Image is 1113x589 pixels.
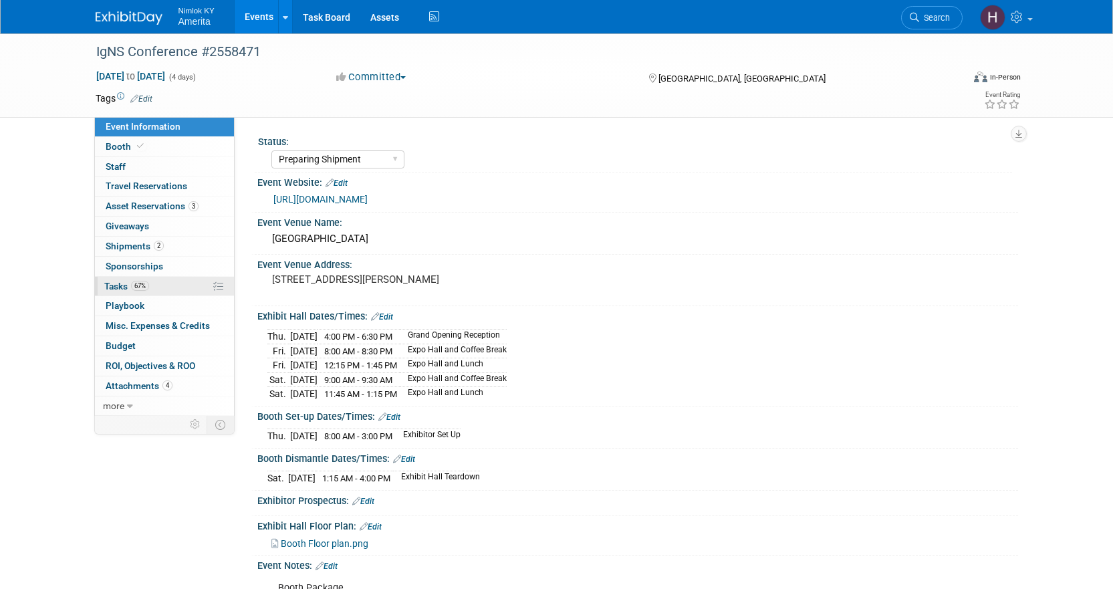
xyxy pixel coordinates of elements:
[95,356,234,376] a: ROI, Objectives & ROO
[95,176,234,196] a: Travel Reservations
[267,229,1008,249] div: [GEOGRAPHIC_DATA]
[393,471,480,485] td: Exhibit Hall Teardown
[92,40,943,64] div: IgNS Conference #2558471
[395,429,461,443] td: Exhibitor Set Up
[124,71,137,82] span: to
[290,329,318,344] td: [DATE]
[257,516,1018,534] div: Exhibit Hall Floor Plan:
[281,538,368,549] span: Booth Floor plan.png
[393,455,415,464] a: Edit
[95,157,234,176] a: Staff
[154,241,164,251] span: 2
[257,172,1018,190] div: Event Website:
[271,538,368,549] a: Booth Floor plan.png
[267,358,290,373] td: Fri.
[207,416,234,433] td: Toggle Event Tabs
[400,344,507,358] td: Expo Hall and Coffee Break
[162,380,172,390] span: 4
[104,281,149,291] span: Tasks
[257,306,1018,324] div: Exhibit Hall Dates/Times:
[130,94,152,104] a: Edit
[658,74,826,84] span: [GEOGRAPHIC_DATA], [GEOGRAPHIC_DATA]
[324,332,392,342] span: 4:00 PM - 6:30 PM
[137,142,144,150] i: Booth reservation complete
[131,281,149,291] span: 67%
[273,194,368,205] a: [URL][DOMAIN_NAME]
[322,473,390,483] span: 1:15 AM - 4:00 PM
[95,117,234,136] a: Event Information
[267,471,288,485] td: Sat.
[290,387,318,401] td: [DATE]
[106,181,187,191] span: Travel Reservations
[400,372,507,387] td: Expo Hall and Coffee Break
[106,161,126,172] span: Staff
[324,346,392,356] span: 8:00 AM - 8:30 PM
[267,329,290,344] td: Thu.
[290,344,318,358] td: [DATE]
[189,201,199,211] span: 3
[267,344,290,358] td: Fri.
[184,416,207,433] td: Personalize Event Tab Strip
[257,491,1018,508] div: Exhibitor Prospectus:
[168,73,196,82] span: (4 days)
[96,92,152,105] td: Tags
[106,261,163,271] span: Sponsorships
[106,340,136,351] span: Budget
[901,6,963,29] a: Search
[95,237,234,256] a: Shipments2
[95,296,234,316] a: Playbook
[95,197,234,216] a: Asset Reservations3
[324,431,392,441] span: 8:00 AM - 3:00 PM
[106,141,146,152] span: Booth
[324,389,397,399] span: 11:45 AM - 1:15 PM
[290,429,318,443] td: [DATE]
[400,358,507,373] td: Expo Hall and Lunch
[400,329,507,344] td: Grand Opening Reception
[290,372,318,387] td: [DATE]
[267,372,290,387] td: Sat.
[96,11,162,25] img: ExhibitDay
[919,13,950,23] span: Search
[257,255,1018,271] div: Event Venue Address:
[178,16,211,27] span: Amerita
[316,562,338,571] a: Edit
[178,3,215,17] span: Nimlok KY
[106,201,199,211] span: Asset Reservations
[324,360,397,370] span: 12:15 PM - 1:45 PM
[106,360,195,371] span: ROI, Objectives & ROO
[984,92,1020,98] div: Event Rating
[95,277,234,296] a: Tasks67%
[106,221,149,231] span: Giveaways
[360,522,382,532] a: Edit
[106,300,144,311] span: Playbook
[95,396,234,416] a: more
[288,471,316,485] td: [DATE]
[103,400,124,411] span: more
[257,449,1018,466] div: Booth Dismantle Dates/Times:
[378,413,400,422] a: Edit
[400,387,507,401] td: Expo Hall and Lunch
[258,132,1012,148] div: Status:
[106,241,164,251] span: Shipments
[980,5,1005,30] img: Hannah Durbin
[884,70,1021,90] div: Event Format
[974,72,987,82] img: Format-Inperson.png
[257,556,1018,573] div: Event Notes:
[324,375,392,385] span: 9:00 AM - 9:30 AM
[106,380,172,391] span: Attachments
[95,316,234,336] a: Misc. Expenses & Credits
[371,312,393,322] a: Edit
[95,336,234,356] a: Budget
[352,497,374,506] a: Edit
[106,121,180,132] span: Event Information
[332,70,411,84] button: Committed
[989,72,1021,82] div: In-Person
[257,406,1018,424] div: Booth Set-up Dates/Times:
[106,320,210,331] span: Misc. Expenses & Credits
[326,179,348,188] a: Edit
[257,213,1018,229] div: Event Venue Name:
[96,70,166,82] span: [DATE] [DATE]
[290,358,318,373] td: [DATE]
[95,217,234,236] a: Giveaways
[95,257,234,276] a: Sponsorships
